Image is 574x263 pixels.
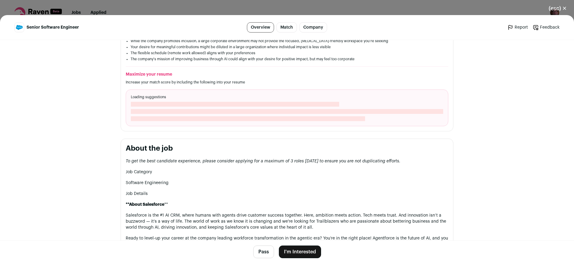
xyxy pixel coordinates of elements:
[126,169,448,175] p: Job Category
[131,51,443,55] li: The flexible schedule (remote work allowed) aligns with your preferences
[276,22,297,33] a: Match
[131,45,443,49] li: Your desire for meaningful contributions might be diluted in a large organization where individua...
[126,80,448,85] p: Increase your match score by including the following into your resume
[126,235,448,247] p: Ready to level-up your career at the company leading workforce transformation in the agentic era?...
[533,24,560,30] a: Feedback
[126,144,448,153] h2: About the job
[27,24,79,30] span: Senior Software Engineer
[507,24,528,30] a: Report
[253,246,274,258] button: Pass
[131,39,443,43] li: While the company promotes inclusion, a large corporate environment may not provide the focused, ...
[126,212,448,230] p: Salesforce is the #1 AI CRM, where humans with agents drive customer success together. Here, ambi...
[131,57,443,61] li: The company's mission of improving business through AI could align with your desire for positive ...
[126,202,164,207] strong: **About Salesforce
[126,71,448,77] h2: Maximize your resume
[126,89,448,126] div: Loading suggestions
[299,22,327,33] a: Company
[126,180,448,186] p: Software Engineering
[247,22,274,33] a: Overview
[15,23,24,32] img: a15e16b4a572e6d789ff6890fffe31942b924de32350d3da2095d3676c91ed56.jpg
[126,159,400,163] em: To get the best candidate experience, please consider applying for a maximum of 3 roles [DATE] to...
[126,191,448,197] p: Job Details
[541,2,574,15] button: Close modal
[279,246,321,258] button: I'm Interested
